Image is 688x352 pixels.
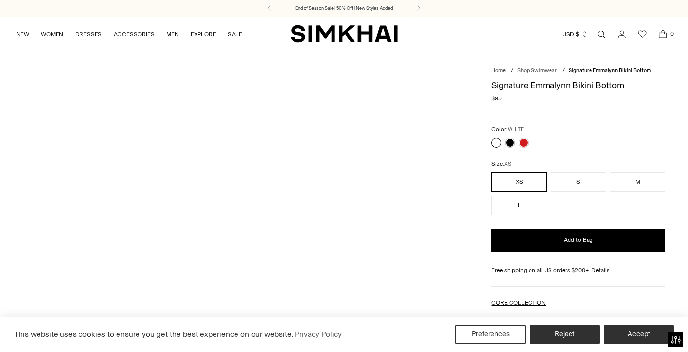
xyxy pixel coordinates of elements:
[491,81,665,90] h1: Signature Emmalynn Bikini Bottom
[653,24,672,44] a: Open cart modal
[191,23,216,45] a: EXPLORE
[75,23,102,45] a: DRESSES
[511,67,513,75] div: /
[455,325,526,344] button: Preferences
[504,161,511,167] span: XS
[612,24,631,44] a: Go to the account page
[600,316,617,323] b: White.
[562,23,588,45] button: USD $
[491,299,546,306] a: CORE COLLECTION
[491,196,547,215] button: L
[591,266,609,274] a: Details
[491,172,547,192] button: XS
[491,229,665,252] button: Add to Bag
[41,23,63,45] a: WOMEN
[562,67,565,75] div: /
[517,67,557,74] a: Shop Swimwear
[610,172,665,192] button: M
[294,327,343,342] a: Privacy Policy (opens in a new tab)
[114,23,155,45] a: ACCESSORIES
[491,125,524,134] label: Color:
[16,23,29,45] a: NEW
[508,126,524,133] span: WHITE
[530,325,600,344] button: Reject
[228,23,242,45] a: SALE
[491,67,506,74] a: Home
[491,67,665,75] nav: breadcrumbs
[564,236,593,244] span: Add to Bag
[491,159,511,169] label: Size:
[491,94,502,103] span: $95
[491,315,665,332] p: Our Signature Emmalynn Bikini Bottom in Solid bikini/brief silhouette, with criss cross strap det...
[668,29,676,38] span: 0
[632,24,652,44] a: Wishlist
[491,266,665,274] div: Free shipping on all US orders $200+
[591,24,611,44] a: Open search modal
[551,172,606,192] button: S
[604,325,674,344] button: Accept
[14,330,294,339] span: This website uses cookies to ensure you get the best experience on our website.
[569,67,651,74] span: Signature Emmalynn Bikini Bottom
[291,24,398,43] a: SIMKHAI
[166,23,179,45] a: MEN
